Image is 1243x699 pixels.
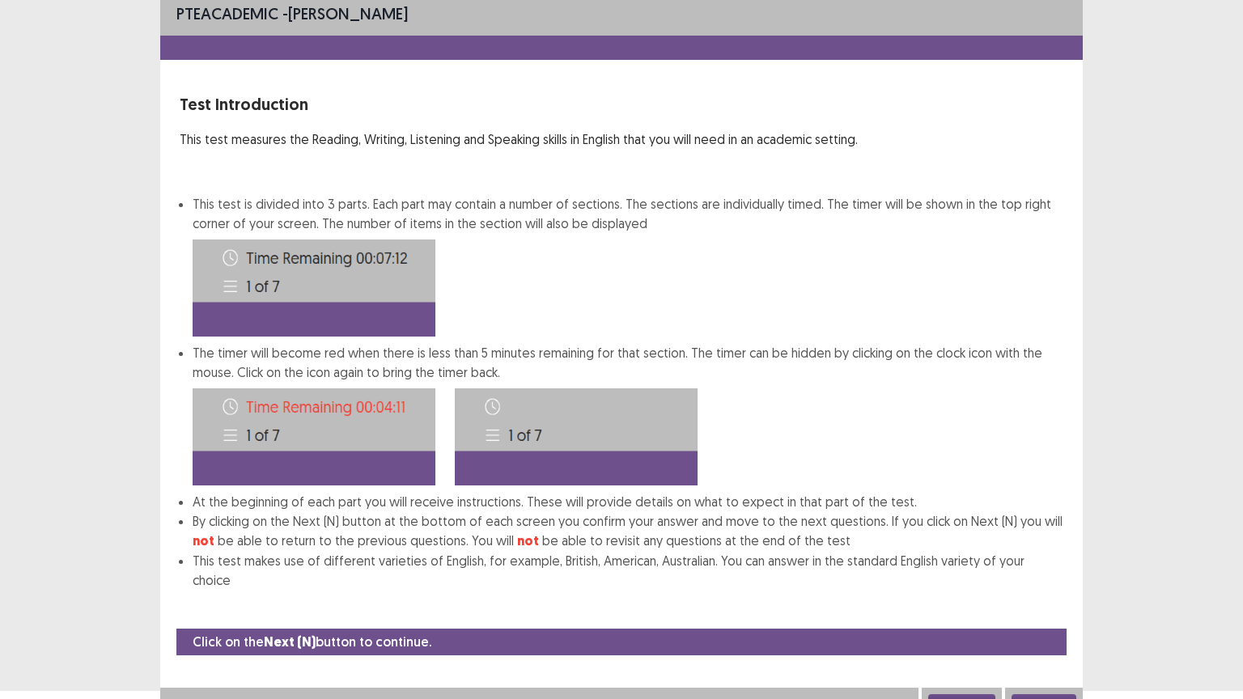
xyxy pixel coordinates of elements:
[193,239,435,337] img: Time-image
[264,633,316,650] strong: Next (N)
[193,632,431,652] p: Click on the button to continue.
[193,511,1063,551] li: By clicking on the Next (N) button at the bottom of each screen you confirm your answer and move ...
[193,388,435,485] img: Time-image
[193,343,1063,492] li: The timer will become red when there is less than 5 minutes remaining for that section. The timer...
[193,551,1063,590] li: This test makes use of different varieties of English, for example, British, American, Australian...
[176,3,278,23] span: PTE academic
[193,532,214,549] strong: not
[193,492,1063,511] li: At the beginning of each part you will receive instructions. These will provide details on what t...
[517,532,539,549] strong: not
[180,129,1063,149] p: This test measures the Reading, Writing, Listening and Speaking skills in English that you will n...
[180,92,1063,116] p: Test Introduction
[193,194,1063,337] li: This test is divided into 3 parts. Each part may contain a number of sections. The sections are i...
[176,2,408,26] p: - [PERSON_NAME]
[455,388,698,485] img: Time-image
